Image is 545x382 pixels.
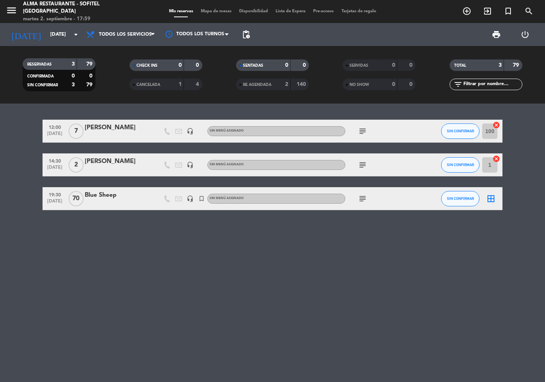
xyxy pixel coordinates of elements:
[441,157,479,173] button: SIN CONFIRMAR
[198,195,205,202] i: turned_in_not
[23,0,131,15] div: Alma restaurante - Sofitel [GEOGRAPHIC_DATA]
[447,196,474,201] span: SIN CONFIRMAR
[392,82,395,87] strong: 0
[492,121,500,129] i: cancel
[27,83,58,87] span: SIN CONFIRMAR
[45,156,64,165] span: 14:30
[453,80,463,89] i: filter_list
[303,63,307,68] strong: 0
[45,165,64,174] span: [DATE]
[241,30,251,39] span: pending_actions
[23,15,131,23] div: martes 2. septiembre - 17:59
[504,7,513,16] i: turned_in_not
[297,82,307,87] strong: 140
[499,63,502,68] strong: 3
[210,129,244,132] span: Sin menú asignado
[358,194,367,203] i: subject
[210,163,244,166] span: Sin menú asignado
[513,63,520,68] strong: 79
[27,74,54,78] span: CONFIRMADA
[285,63,288,68] strong: 0
[179,82,182,87] strong: 1
[483,7,492,16] i: exit_to_app
[441,191,479,206] button: SIN CONFIRMAR
[272,9,309,13] span: Lista de Espera
[524,7,534,16] i: search
[69,157,84,173] span: 2
[71,30,80,39] i: arrow_drop_down
[196,63,200,68] strong: 0
[520,30,530,39] i: power_settings_new
[392,63,395,68] strong: 0
[45,131,64,140] span: [DATE]
[187,195,194,202] i: headset_mic
[45,190,64,199] span: 19:30
[85,123,150,133] div: [PERSON_NAME]
[441,123,479,139] button: SIN CONFIRMAR
[187,161,194,168] i: headset_mic
[45,199,64,207] span: [DATE]
[165,9,197,13] span: Mis reservas
[99,32,152,37] span: Todos los servicios
[492,30,501,39] span: print
[86,61,94,67] strong: 79
[86,82,94,87] strong: 79
[6,5,17,16] i: menu
[136,83,160,87] span: CANCELADA
[350,64,368,68] span: SERVIDAS
[338,9,380,13] span: Tarjetas de regalo
[69,123,84,139] span: 7
[463,80,522,89] input: Filtrar por nombre...
[243,64,263,68] span: SENTADAS
[72,73,75,79] strong: 0
[6,5,17,19] button: menu
[409,82,414,87] strong: 0
[309,9,338,13] span: Pre-acceso
[69,191,84,206] span: 70
[486,194,496,203] i: border_all
[197,9,235,13] span: Mapa de mesas
[89,73,94,79] strong: 0
[235,9,272,13] span: Disponibilidad
[85,190,150,200] div: Blue Sheep
[358,160,367,170] i: subject
[187,128,194,135] i: headset_mic
[85,156,150,166] div: [PERSON_NAME]
[27,63,52,66] span: RESERVADAS
[350,83,369,87] span: NO SHOW
[72,61,75,67] strong: 3
[492,155,500,163] i: cancel
[179,63,182,68] strong: 0
[72,82,75,87] strong: 3
[447,163,474,167] span: SIN CONFIRMAR
[358,127,367,136] i: subject
[511,23,540,46] div: LOG OUT
[210,197,244,200] span: Sin menú asignado
[462,7,471,16] i: add_circle_outline
[454,64,466,68] span: TOTAL
[6,26,46,43] i: [DATE]
[196,82,200,87] strong: 4
[45,122,64,131] span: 12:00
[136,64,158,68] span: CHECK INS
[409,63,414,68] strong: 0
[447,129,474,133] span: SIN CONFIRMAR
[243,83,271,87] span: RE AGENDADA
[285,82,288,87] strong: 2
